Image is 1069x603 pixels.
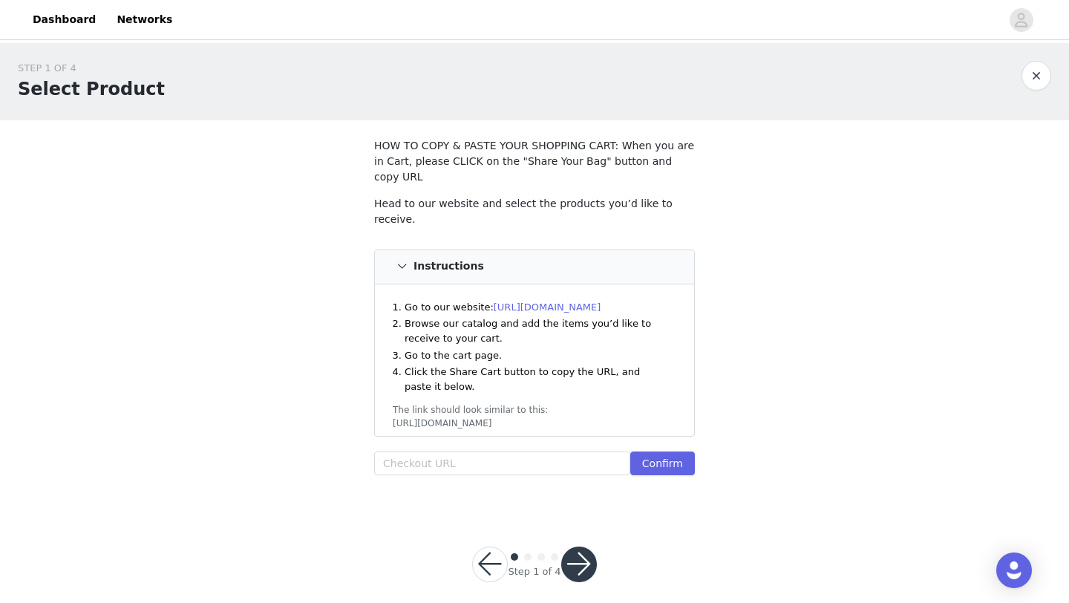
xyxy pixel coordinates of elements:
[393,403,676,417] div: The link should look similar to this:
[374,452,630,475] input: Checkout URL
[405,365,669,394] li: Click the Share Cart button to copy the URL, and paste it below.
[630,452,695,475] button: Confirm
[108,3,181,36] a: Networks
[494,301,601,313] a: [URL][DOMAIN_NAME]
[1014,8,1028,32] div: avatar
[18,76,165,102] h1: Select Product
[996,553,1032,588] div: Open Intercom Messenger
[24,3,105,36] a: Dashboard
[405,316,669,345] li: Browse our catalog and add the items you’d like to receive to your cart.
[374,196,695,227] p: Head to our website and select the products you’d like to receive.
[508,564,560,579] div: Step 1 of 4
[374,138,695,185] p: HOW TO COPY & PASTE YOUR SHOPPING CART: When you are in Cart, please CLICK on the "Share Your Bag...
[18,61,165,76] div: STEP 1 OF 4
[405,348,669,363] li: Go to the cart page.
[405,300,669,315] li: Go to our website:
[393,417,676,430] div: [URL][DOMAIN_NAME]
[413,261,484,273] h4: Instructions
